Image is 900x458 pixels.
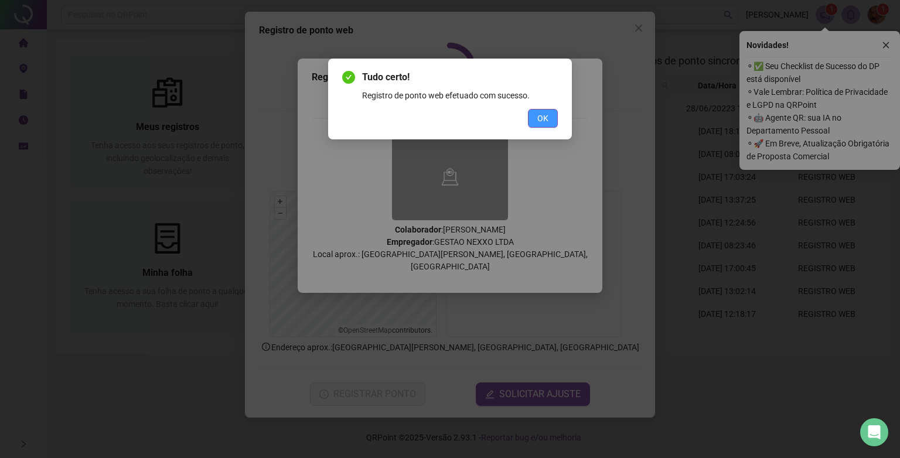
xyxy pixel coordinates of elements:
[342,71,355,84] span: check-circle
[362,70,558,84] span: Tudo certo!
[860,418,888,446] div: Open Intercom Messenger
[528,109,558,128] button: OK
[537,112,548,125] span: OK
[362,89,558,102] div: Registro de ponto web efetuado com sucesso.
